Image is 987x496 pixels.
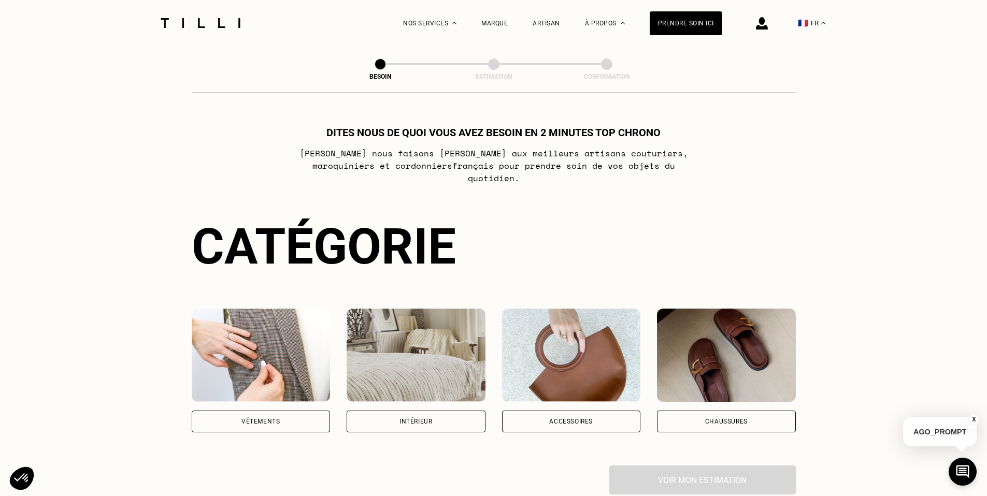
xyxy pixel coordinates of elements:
[502,309,641,402] img: Accessoires
[442,73,546,80] div: Estimation
[192,309,331,402] img: Vêtements
[756,17,768,30] img: icône connexion
[347,309,485,402] img: Intérieur
[555,73,659,80] div: Confirmation
[621,22,625,24] img: Menu déroulant à propos
[969,414,979,425] button: X
[705,418,748,425] div: Chaussures
[328,73,432,80] div: Besoin
[241,418,280,425] div: Vêtements
[157,18,244,28] img: Logo du service de couturière Tilli
[798,18,808,28] span: 🇫🇷
[192,217,796,275] div: Catégorie
[903,417,977,446] p: AGO_PROMPT
[650,11,722,35] a: Prendre soin ici
[657,309,796,402] img: Chaussures
[821,22,825,24] img: menu déroulant
[533,20,560,27] a: Artisan
[399,418,432,425] div: Intérieur
[549,418,593,425] div: Accessoires
[326,126,661,139] h1: Dites nous de quoi vous avez besoin en 2 minutes top chrono
[481,20,508,27] a: Marque
[452,22,456,24] img: Menu déroulant
[288,147,699,184] p: [PERSON_NAME] nous faisons [PERSON_NAME] aux meilleurs artisans couturiers , maroquiniers et cord...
